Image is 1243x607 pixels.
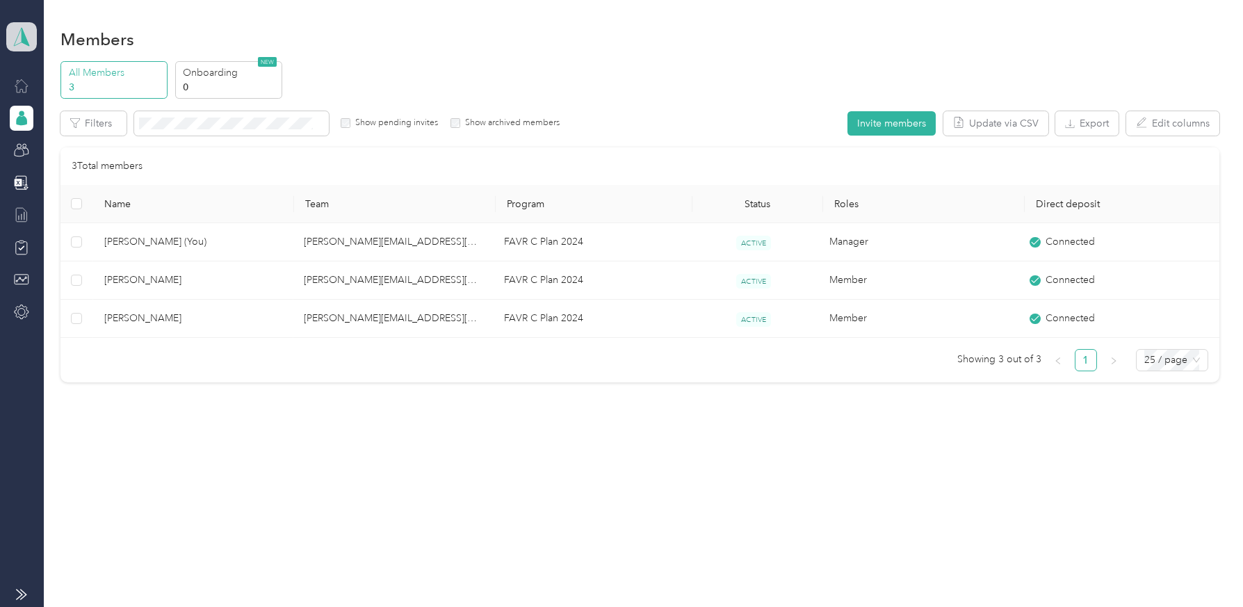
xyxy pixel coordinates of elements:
[736,312,771,327] span: ACTIVE
[1046,311,1095,326] span: Connected
[818,223,1018,261] td: Manager
[69,65,163,80] p: All Members
[104,234,282,250] span: [PERSON_NAME] (You)
[1103,349,1125,371] button: right
[258,57,277,67] span: NEW
[943,111,1048,136] button: Update via CSV
[1126,111,1219,136] button: Edit columns
[183,65,277,80] p: Onboarding
[60,32,134,47] h1: Members
[736,274,771,289] span: ACTIVE
[293,223,493,261] td: troy.weiss@convergint.com
[93,223,293,261] td: Troy Weiss (You)
[93,300,293,338] td: Loren Clark
[847,111,936,136] button: Invite members
[493,261,688,300] td: FAVR C Plan 2024
[1055,111,1119,136] button: Export
[104,198,284,210] span: Name
[496,185,692,223] th: Program
[93,185,295,223] th: Name
[736,236,771,250] span: ACTIVE
[1075,350,1096,371] a: 1
[104,311,282,326] span: [PERSON_NAME]
[1046,234,1095,250] span: Connected
[460,117,560,129] label: Show archived members
[1165,529,1243,607] iframe: Everlance-gr Chat Button Frame
[493,223,688,261] td: FAVR C Plan 2024
[60,111,127,136] button: Filters
[93,261,293,300] td: Daniel Clark
[1144,350,1200,371] span: 25 / page
[69,80,163,95] p: 3
[818,300,1018,338] td: Member
[104,273,282,288] span: [PERSON_NAME]
[957,349,1041,370] span: Showing 3 out of 3
[72,159,143,174] p: 3 Total members
[1103,349,1125,371] li: Next Page
[493,300,688,338] td: FAVR C Plan 2024
[1047,349,1069,371] li: Previous Page
[692,185,823,223] th: Status
[183,80,277,95] p: 0
[818,261,1018,300] td: Member
[293,261,493,300] td: troy.weiss@convergint.com
[293,300,493,338] td: troy.weiss@convergint.com
[1047,349,1069,371] button: left
[823,185,1025,223] th: Roles
[1110,357,1118,365] span: right
[350,117,438,129] label: Show pending invites
[294,185,496,223] th: Team
[1136,349,1208,371] div: Page Size
[1054,357,1062,365] span: left
[1025,185,1226,223] th: Direct deposit
[1075,349,1097,371] li: 1
[1046,273,1095,288] span: Connected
